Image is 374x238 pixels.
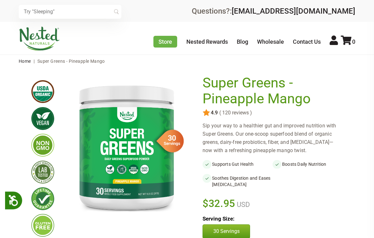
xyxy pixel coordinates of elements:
a: [EMAIL_ADDRESS][DOMAIN_NAME] [232,7,355,16]
li: Supports Gut Health [203,160,273,169]
a: Wholesale [257,38,284,45]
a: Blog [237,38,248,45]
span: ( 120 reviews ) [218,110,252,116]
h1: Super Greens - Pineapple Mango [203,75,339,106]
img: Super Greens - Pineapple Mango [64,75,189,218]
li: Boosts Daily Nutrition [273,160,343,169]
div: Sip your way to a healthier gut and improved nutrition with Super Greens. Our one-scoop superfood... [203,122,343,155]
span: Super Greens - Pineapple Mango [37,59,105,64]
span: | [32,59,36,64]
b: Serving Size: [203,215,235,222]
img: sg-servings-30.png [152,127,184,155]
img: vegan [31,107,54,130]
img: gmofree [31,134,54,157]
a: Home [19,59,31,64]
a: Nested Rewards [186,38,228,45]
li: Soothes Digestion and Eases [MEDICAL_DATA] [203,174,273,189]
a: Store [153,36,177,48]
img: thirdpartytested [31,161,54,183]
span: 4.9 [210,110,218,116]
span: USD [235,201,250,209]
img: usdaorganic [31,80,54,103]
span: 0 [352,38,355,45]
a: Contact Us [293,38,321,45]
p: 30 Servings [209,228,243,235]
input: Try "Sleeping" [19,5,121,19]
nav: breadcrumbs [19,55,355,68]
a: 0 [341,38,355,45]
img: glutenfree [31,214,54,237]
span: $32.95 [203,196,235,210]
img: star.svg [203,109,210,117]
div: Questions?: [192,7,355,15]
img: Nested Naturals [19,27,60,51]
